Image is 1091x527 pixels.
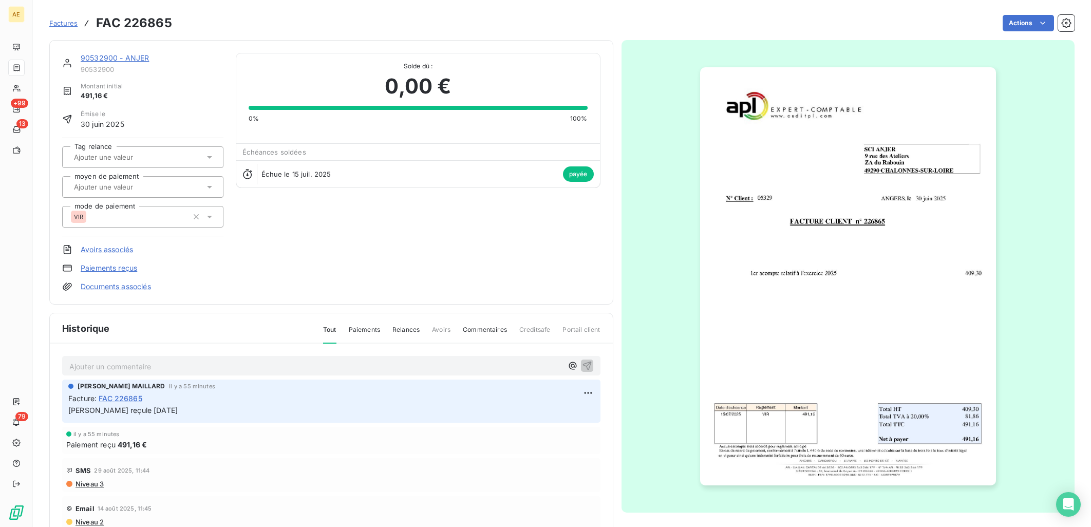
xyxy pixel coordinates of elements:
div: Open Intercom Messenger [1056,492,1081,517]
span: 79 [15,412,28,421]
span: Commentaires [463,325,507,343]
span: Factures [49,19,78,27]
span: FAC 226865 [99,393,142,404]
img: invoice_thumbnail [700,67,996,485]
span: Niveau 2 [74,518,104,526]
span: Creditsafe [519,325,551,343]
input: Ajouter une valeur [73,182,176,192]
span: Solde dû : [249,62,587,71]
span: SMS [76,466,91,475]
span: il y a 55 minutes [169,383,215,389]
span: 0% [249,114,259,123]
span: il y a 55 minutes [73,431,120,437]
span: 100% [570,114,588,123]
span: 14 août 2025, 11:45 [98,505,152,512]
span: 13 [16,119,28,128]
input: Ajouter une valeur [73,153,176,162]
div: AE [8,6,25,23]
a: Documents associés [81,281,151,292]
span: 29 août 2025, 11:44 [94,467,149,474]
img: Logo LeanPay [8,504,25,521]
span: Facture : [68,393,97,404]
span: Portail client [562,325,600,343]
span: +99 [11,99,28,108]
a: Paiements reçus [81,263,137,273]
span: 0,00 € [385,71,451,102]
span: Montant initial [81,82,123,91]
span: Paiements [349,325,380,343]
span: Tout [323,325,336,344]
span: Niveau 3 [74,480,104,488]
span: Avoirs [432,325,450,343]
span: payée [563,166,594,182]
span: Historique [62,322,110,335]
a: 90532900 - ANJER [81,53,149,62]
span: 30 juin 2025 [81,119,124,129]
span: 491,16 € [81,91,123,101]
span: 90532900 [81,65,223,73]
span: Échue le 15 juil. 2025 [261,170,331,178]
span: 491,16 € [118,439,147,450]
span: Émise le [81,109,124,119]
a: Avoirs associés [81,244,133,255]
span: Échéances soldées [242,148,306,156]
a: Factures [49,18,78,28]
span: [PERSON_NAME] MAILLARD [78,382,165,391]
span: Paiement reçu [66,439,116,450]
span: Relances [392,325,420,343]
span: VIR [74,214,83,220]
span: [PERSON_NAME] reçule [DATE] [68,406,178,415]
h3: FAC 226865 [96,14,172,32]
span: Email [76,504,95,513]
button: Actions [1003,15,1054,31]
